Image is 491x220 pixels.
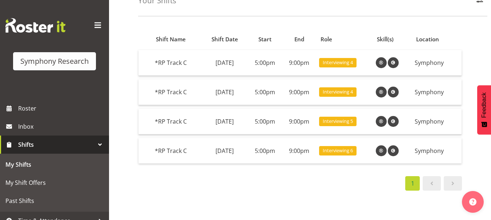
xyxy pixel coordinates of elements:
td: 9:00pm [282,79,317,105]
td: [DATE] [202,109,247,134]
span: Role [321,35,332,43]
button: Feedback - Show survey [477,85,491,134]
td: *RP Track C [152,79,202,105]
td: 5:00pm [247,50,282,76]
a: My Shift Offers [2,174,107,192]
span: My Shifts [5,159,104,170]
td: 5:00pm [247,79,282,105]
span: Location [416,35,439,43]
td: Symphony [412,50,462,76]
td: [DATE] [202,50,247,76]
span: Shift Date [212,35,238,43]
td: *RP Track C [152,50,202,76]
td: *RP Track C [152,138,202,163]
td: 5:00pm [247,138,282,163]
a: My Shifts [2,155,107,174]
td: 9:00pm [282,109,317,134]
div: Symphony Research [20,56,89,67]
td: Symphony [412,79,462,105]
span: My Shift Offers [5,177,104,188]
td: [DATE] [202,138,247,163]
span: Feedback [481,92,487,118]
span: Past Shifts [5,195,104,206]
td: *RP Track C [152,109,202,134]
span: End [294,35,304,43]
img: help-xxl-2.png [469,198,476,206]
td: [DATE] [202,79,247,105]
a: Past Shifts [2,192,107,210]
span: Interviewing 6 [323,147,353,154]
td: 9:00pm [282,138,317,163]
td: Symphony [412,138,462,163]
span: Interviewing 5 [323,118,353,125]
span: Interviewing 4 [323,88,353,95]
span: Shifts [18,139,94,150]
span: Skill(s) [377,35,394,43]
span: Inbox [18,121,105,132]
span: Interviewing 4 [323,59,353,66]
td: 9:00pm [282,50,317,76]
span: Roster [18,103,105,114]
span: Shift Name [156,35,186,43]
td: 5:00pm [247,109,282,134]
span: Start [258,35,271,43]
img: Rosterit website logo [5,18,65,33]
td: Symphony [412,109,462,134]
